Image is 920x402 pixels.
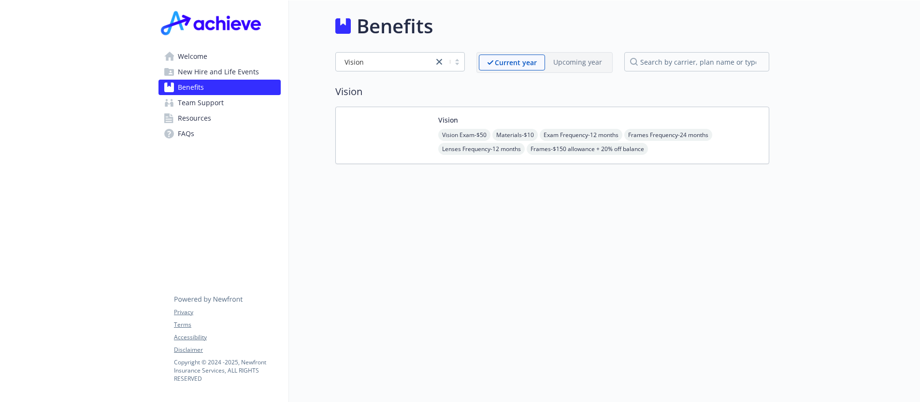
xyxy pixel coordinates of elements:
[357,12,433,41] h1: Benefits
[158,126,281,141] a: FAQs
[438,129,490,141] span: Vision Exam - $50
[495,57,537,68] p: Current year
[174,358,280,383] p: Copyright © 2024 - 2025 , Newfront Insurance Services, ALL RIGHTS RESERVED
[527,143,648,155] span: Frames - $150 allowance + 20% off balance
[174,333,280,342] a: Accessibility
[341,57,429,67] span: Vision
[158,49,281,64] a: Welcome
[433,56,445,68] a: close
[178,95,224,111] span: Team Support
[624,129,712,141] span: Frames Frequency - 24 months
[335,84,769,99] h2: Vision
[178,49,207,64] span: Welcome
[344,115,431,156] img: Vision Service Plan carrier logo
[438,115,458,125] button: Vision
[158,64,281,80] a: New Hire and Life Events
[158,80,281,95] a: Benefits
[174,346,280,354] a: Disclaimer
[438,143,525,155] span: Lenses Frequency - 12 months
[345,57,364,67] span: Vision
[540,129,622,141] span: Exam Frequency - 12 months
[178,64,259,80] span: New Hire and Life Events
[553,57,602,67] p: Upcoming year
[158,111,281,126] a: Resources
[178,80,204,95] span: Benefits
[174,308,280,317] a: Privacy
[178,126,194,141] span: FAQs
[492,129,538,141] span: Materials - $10
[545,55,610,70] span: Upcoming year
[158,95,281,111] a: Team Support
[174,320,280,329] a: Terms
[178,111,211,126] span: Resources
[624,52,769,71] input: search by carrier, plan name or type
